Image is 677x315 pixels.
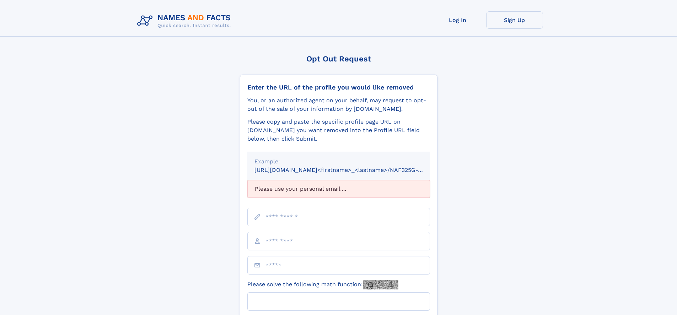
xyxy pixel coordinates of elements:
img: Logo Names and Facts [134,11,237,31]
div: Enter the URL of the profile you would like removed [247,83,430,91]
label: Please solve the following math function: [247,280,398,289]
div: Example: [254,157,423,166]
div: Please copy and paste the specific profile page URL on [DOMAIN_NAME] you want removed into the Pr... [247,118,430,143]
div: You, or an authorized agent on your behalf, may request to opt-out of the sale of your informatio... [247,96,430,113]
a: Log In [429,11,486,29]
div: Please use your personal email ... [247,180,430,198]
small: [URL][DOMAIN_NAME]<firstname>_<lastname>/NAF325G-xxxxxxxx [254,167,444,173]
a: Sign Up [486,11,543,29]
div: Opt Out Request [240,54,437,63]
